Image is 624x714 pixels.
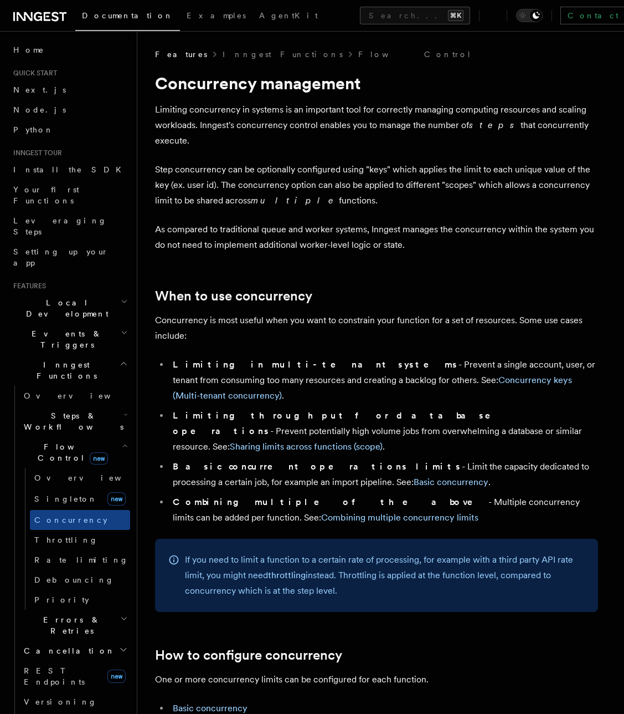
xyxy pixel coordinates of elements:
kbd: ⌘K [448,10,463,21]
button: Local Development [9,293,130,324]
span: Next.js [13,85,66,94]
span: Debouncing [34,575,114,584]
p: If you need to limit a function to a certain rate of processing, for example with a third party A... [185,552,585,599]
a: Debouncing [30,570,130,590]
button: Toggle dark mode [516,9,543,22]
a: Next.js [9,80,130,100]
span: Install the SDK [13,165,128,174]
button: Steps & Workflows [19,406,130,437]
button: Cancellation [19,641,130,661]
a: Throttling [30,530,130,550]
span: Node.js [13,105,66,114]
span: Overview [34,473,148,482]
span: Events & Triggers [9,328,121,350]
a: Versioning [19,692,130,712]
a: Inngest Functions [223,49,343,60]
p: One or more concurrency limits can be configured for each function. [155,672,598,687]
a: Rate limiting [30,550,130,570]
span: Priority [34,595,89,604]
span: Cancellation [19,645,115,656]
span: Errors & Retries [19,614,120,636]
a: Priority [30,590,130,610]
span: Throttling [34,535,98,544]
a: Overview [30,468,130,488]
li: - Prevent potentially high volume jobs from overwhelming a database or similar resource. See: . [169,408,598,455]
strong: Combining multiple of the above [173,497,488,507]
p: Concurrency is most useful when you want to constrain your function for a set of resources. Some ... [155,313,598,344]
a: Setting up your app [9,242,130,273]
p: As compared to traditional queue and worker systems, Inngest manages the concurrency within the s... [155,222,598,253]
span: new [107,670,126,683]
button: Flow Controlnew [19,437,130,468]
span: new [90,452,108,465]
span: Steps & Workflows [19,410,123,432]
span: Quick start [9,69,57,78]
a: Documentation [75,3,180,31]
p: Limiting concurrency in systems is an important tool for correctly managing computing resources a... [155,102,598,149]
a: When to use concurrency [155,288,312,304]
a: Singletonnew [30,488,130,510]
span: Examples [187,11,246,20]
em: multiple [251,195,339,206]
span: Overview [24,391,138,400]
li: - Multiple concurrency limits can be added per function. See: [169,494,598,526]
span: Setting up your app [13,247,109,267]
span: Python [13,125,54,134]
li: - Prevent a single account, user, or tenant from consuming too many resources and creating a back... [169,357,598,404]
span: Rate limiting [34,555,128,564]
a: Basic concurrency [414,477,488,487]
strong: Limiting throughput for database operations [173,410,506,436]
span: Concurrency [34,516,107,524]
span: REST Endpoints [24,666,85,686]
button: Search...⌘K [360,7,470,24]
span: Singleton [34,494,97,503]
span: Inngest Functions [9,359,120,381]
em: steps [469,120,520,130]
span: new [107,492,126,506]
a: Leveraging Steps [9,211,130,242]
span: Home [13,44,44,55]
span: Features [9,282,46,290]
span: Your first Functions [13,185,79,205]
strong: Basic concurrent operations limits [173,461,462,472]
span: Local Development [9,297,121,319]
a: AgentKit [252,3,324,30]
button: Inngest Functions [9,355,130,386]
a: Python [9,120,130,140]
a: Examples [180,3,252,30]
a: Home [9,40,130,60]
span: Leveraging Steps [13,216,107,236]
span: Documentation [82,11,173,20]
button: Events & Triggers [9,324,130,355]
span: Flow Control [19,441,122,463]
a: Combining multiple concurrency limits [321,512,478,523]
a: Node.js [9,100,130,120]
a: How to configure concurrency [155,647,342,663]
span: Versioning [24,697,97,706]
a: throttling [268,570,306,580]
strong: Limiting in multi-tenant systems [173,359,458,370]
span: AgentKit [259,11,318,20]
a: Basic concurrency [173,703,247,713]
div: Flow Controlnew [19,468,130,610]
span: Features [155,49,207,60]
a: REST Endpointsnew [19,661,130,692]
li: - Limit the capacity dedicated to processing a certain job, for example an import pipeline. See: . [169,459,598,490]
a: Sharing limits across functions (scope) [230,441,383,452]
a: Flow Control [358,49,472,60]
a: Overview [19,386,130,406]
span: Inngest tour [9,149,62,157]
p: Step concurrency can be optionally configured using "keys" which applies the limit to each unique... [155,162,598,208]
a: Install the SDK [9,160,130,180]
h1: Concurrency management [155,73,598,93]
button: Errors & Retries [19,610,130,641]
a: Concurrency [30,510,130,530]
a: Your first Functions [9,180,130,211]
